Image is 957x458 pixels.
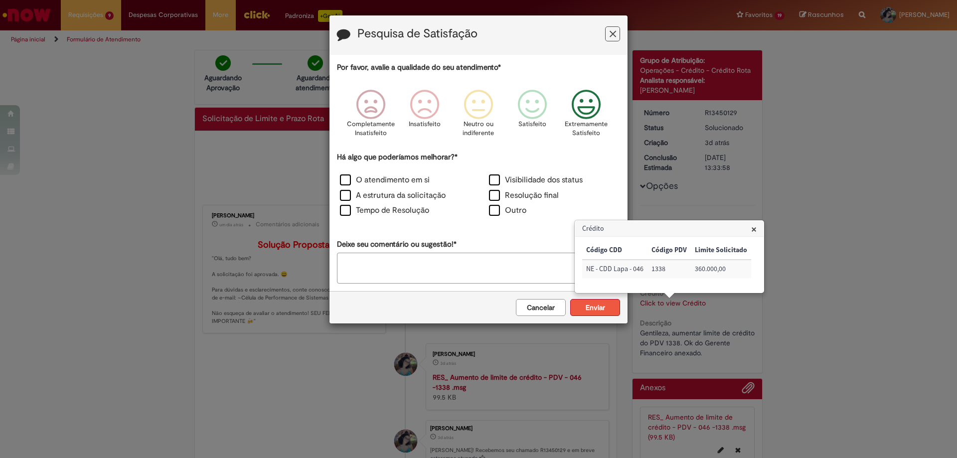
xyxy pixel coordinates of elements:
[574,220,765,294] div: Crédito
[337,62,501,73] label: Por favor, avalie a qualidade do seu atendimento*
[399,82,450,151] div: Insatisfeito
[340,205,429,216] label: Tempo de Resolução
[340,190,446,201] label: A estrutura da solicitação
[561,82,612,151] div: Extremamente Satisfeito
[518,120,546,129] p: Satisfeito
[347,120,395,138] p: Completamente Insatisfeito
[516,299,566,316] button: Cancelar
[461,120,496,138] p: Neutro ou indiferente
[647,260,691,278] td: Código PDV: 1338
[453,82,504,151] div: Neutro ou indiferente
[489,190,559,201] label: Resolução final
[582,241,647,260] th: Código CDD
[409,120,441,129] p: Insatisfeito
[575,221,764,237] h3: Crédito
[751,224,757,234] button: Close
[489,205,526,216] label: Outro
[570,299,620,316] button: Enviar
[357,27,478,40] label: Pesquisa de Satisfação
[337,239,457,250] label: Deixe seu comentário ou sugestão!*
[691,241,751,260] th: Limite Solicitado
[691,260,751,278] td: Limite Solicitado: 360.000,00
[647,241,691,260] th: Código PDV
[340,174,430,186] label: O atendimento em si
[345,82,396,151] div: Completamente Insatisfeito
[751,222,757,236] span: ×
[565,120,608,138] p: Extremamente Satisfeito
[489,174,583,186] label: Visibilidade dos status
[582,260,647,278] td: Código CDD: NE - CDD Lapa - 046
[337,152,620,219] div: Há algo que poderíamos melhorar?*
[507,82,558,151] div: Satisfeito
